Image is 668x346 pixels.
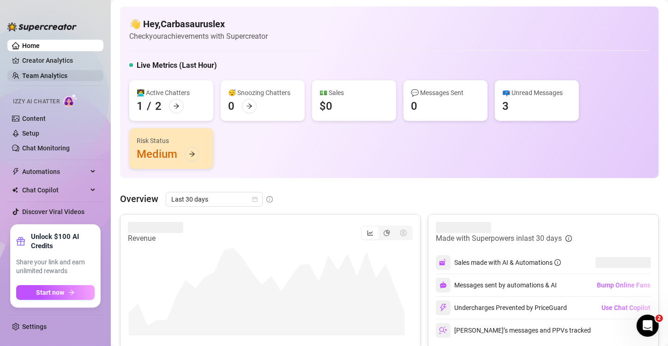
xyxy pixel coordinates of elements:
a: Discover Viral Videos [22,208,84,215]
button: Bump Online Fans [596,278,651,292]
span: Use Chat Copilot [602,304,650,311]
span: line-chart [367,230,373,236]
span: Bump Online Fans [597,281,650,289]
h4: 👋 Hey, Carbasauruslex [129,18,268,30]
div: 😴 Snoozing Chatters [228,88,297,98]
span: arrow-right [246,103,253,109]
span: Automations [22,164,88,179]
a: Home [22,42,40,49]
div: 💬 Messages Sent [411,88,480,98]
a: Chat Monitoring [22,144,70,152]
div: Undercharges Prevented by PriceGuard [436,300,567,315]
div: [PERSON_NAME]’s messages and PPVs tracked [436,323,591,338]
a: Setup [22,130,39,137]
article: Overview [120,192,158,206]
span: info-circle [566,235,572,242]
span: info-circle [266,196,273,203]
span: arrow-right [173,103,180,109]
div: 3 [502,99,509,113]
span: gift [16,237,25,246]
div: Sales made with AI & Automations [454,257,561,268]
div: 📪 Unread Messages [502,88,572,98]
span: Share your link and earn unlimited rewards [16,258,95,276]
span: dollar-circle [400,230,407,236]
a: Content [22,115,46,122]
img: svg%3e [439,326,447,334]
a: Settings [22,323,47,330]
div: segmented control [361,226,413,240]
img: logo-BBDzfeDw.svg [7,22,77,31]
img: Chat Copilot [12,187,18,193]
span: info-circle [554,259,561,266]
button: Start nowarrow-right [16,285,95,300]
h5: Live Metrics (Last Hour) [137,60,217,71]
span: calendar [252,197,258,202]
span: Start now [36,289,65,296]
div: $0 [319,99,332,113]
div: 1 [137,99,143,113]
div: 👩‍💻 Active Chatters [137,88,206,98]
article: Revenue [128,233,183,244]
a: Creator Analytics [22,53,96,68]
div: 0 [411,99,417,113]
article: Check your achievements with Supercreator [129,30,268,42]
img: svg%3e [439,304,447,312]
div: Risk Status [137,136,206,146]
iframe: Intercom live chat [637,315,659,337]
img: svg%3e [439,281,447,289]
div: 2 [155,99,162,113]
span: 2 [656,315,663,322]
img: svg%3e [439,258,447,267]
article: Made with Superpowers in last 30 days [436,233,562,244]
span: Last 30 days [171,192,257,206]
span: arrow-right [68,289,75,296]
strong: Unlock $100 AI Credits [31,232,95,251]
img: AI Chatter [63,94,78,107]
div: 0 [228,99,235,113]
button: Use Chat Copilot [601,300,651,315]
div: Messages sent by automations & AI [436,278,557,292]
span: Chat Copilot [22,183,88,197]
span: arrow-right [189,151,195,157]
a: Team Analytics [22,72,67,79]
span: thunderbolt [12,168,19,175]
span: Izzy AI Chatter [13,97,60,106]
div: 💵 Sales [319,88,389,98]
span: pie-chart [384,230,390,236]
